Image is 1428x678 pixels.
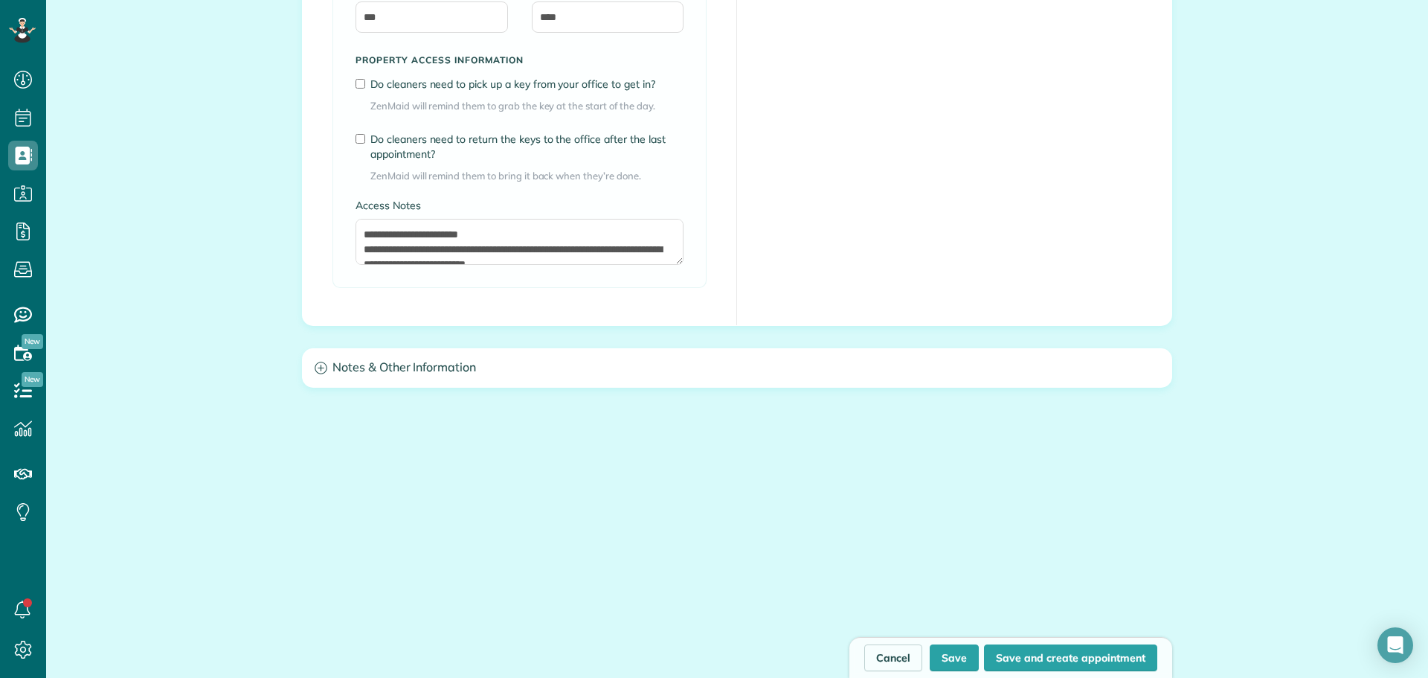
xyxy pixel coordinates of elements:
[1377,627,1413,663] div: Open Intercom Messenger
[356,198,684,213] label: Access Notes
[356,79,365,89] input: Do cleaners need to pick up a key from your office to get in?
[356,134,365,144] input: Do cleaners need to return the keys to the office after the last appointment?
[22,372,43,387] span: New
[22,334,43,349] span: New
[370,99,684,113] span: ZenMaid will remind them to grab the key at the start of the day.
[370,77,684,92] label: Do cleaners need to pick up a key from your office to get in?
[370,169,684,183] span: ZenMaid will remind them to bring it back when they’re done.
[303,349,1171,387] a: Notes & Other Information
[370,132,684,161] label: Do cleaners need to return the keys to the office after the last appointment?
[864,645,922,671] a: Cancel
[930,645,979,671] button: Save
[356,55,684,65] h5: Property access information
[984,645,1157,671] button: Save and create appointment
